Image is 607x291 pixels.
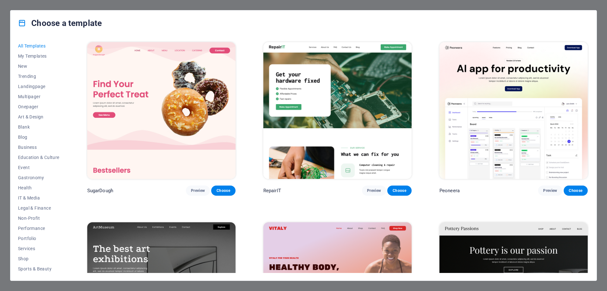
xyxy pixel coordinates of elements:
span: Onepager [18,104,59,109]
button: Choose [564,186,588,196]
span: Business [18,145,59,150]
span: Shop [18,256,59,261]
span: All Templates [18,43,59,48]
span: Blank [18,124,59,130]
span: Portfolio [18,236,59,241]
span: Art & Design [18,114,59,119]
span: IT & Media [18,195,59,200]
button: Services [18,244,59,254]
span: Performance [18,226,59,231]
button: Preview [362,186,386,196]
h4: Choose a template [18,18,102,28]
span: My Templates [18,54,59,59]
button: Onepager [18,102,59,112]
button: Performance [18,223,59,233]
button: Trending [18,71,59,81]
button: Preview [538,186,562,196]
button: Gastronomy [18,173,59,183]
button: Non-Profit [18,213,59,223]
button: Preview [186,186,210,196]
button: Business [18,142,59,152]
button: All Templates [18,41,59,51]
span: Services [18,246,59,251]
button: Legal & Finance [18,203,59,213]
img: Peoneera [439,42,588,179]
span: Blog [18,135,59,140]
span: Education & Culture [18,155,59,160]
button: New [18,61,59,71]
button: Choose [211,186,235,196]
button: Health [18,183,59,193]
span: Legal & Finance [18,206,59,211]
span: Choose [216,188,230,193]
span: Preview [191,188,205,193]
span: Landingpage [18,84,59,89]
button: Education & Culture [18,152,59,162]
img: RepairIT [263,42,412,179]
p: RepairIT [263,187,281,194]
span: Sports & Beauty [18,266,59,271]
span: Multipager [18,94,59,99]
button: Multipager [18,92,59,102]
span: Gastronomy [18,175,59,180]
p: SugarDough [87,187,113,194]
button: Sports & Beauty [18,264,59,274]
button: Event [18,162,59,173]
span: Preview [543,188,557,193]
button: Portfolio [18,233,59,244]
span: Non-Profit [18,216,59,221]
button: Art & Design [18,112,59,122]
p: Peoneera [439,187,460,194]
button: Choose [387,186,411,196]
button: IT & Media [18,193,59,203]
button: Shop [18,254,59,264]
button: Blank [18,122,59,132]
span: Trending [18,74,59,79]
img: SugarDough [87,42,236,179]
span: Health [18,185,59,190]
button: Landingpage [18,81,59,92]
span: Choose [392,188,406,193]
span: Event [18,165,59,170]
button: Blog [18,132,59,142]
span: Choose [569,188,583,193]
span: New [18,64,59,69]
button: My Templates [18,51,59,61]
span: Preview [367,188,381,193]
